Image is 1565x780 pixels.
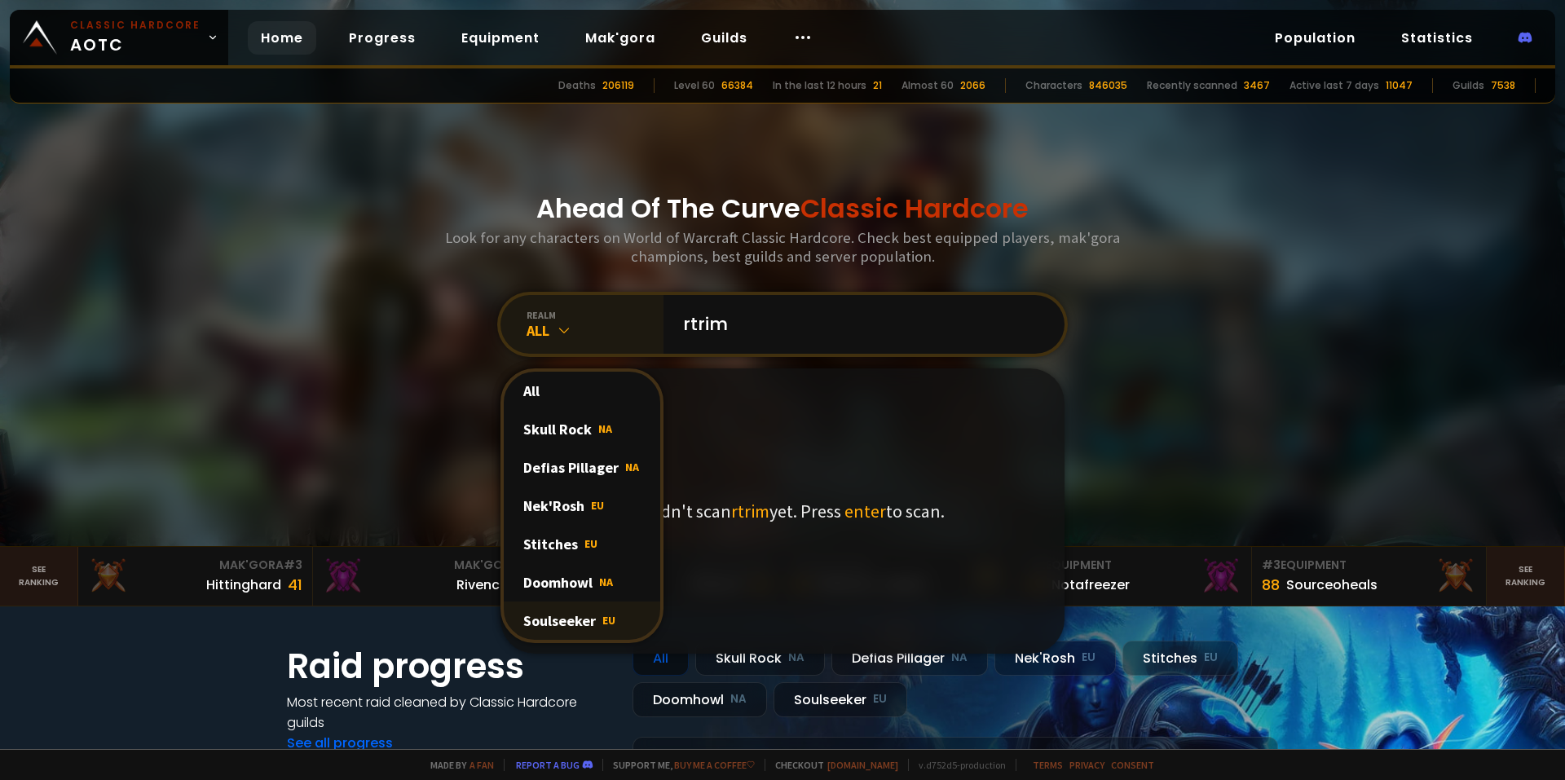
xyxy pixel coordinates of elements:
a: Guilds [688,21,760,55]
div: Recently scanned [1147,78,1237,93]
div: All [633,641,689,676]
div: realm [527,309,663,321]
small: NA [730,691,747,707]
a: Buy me a coffee [674,759,755,771]
a: #2Equipment88Notafreezer [1017,547,1252,606]
div: 66384 [721,78,753,93]
a: Home [248,21,316,55]
a: Mak'gora [572,21,668,55]
div: Stitches [504,525,660,563]
h3: Look for any characters on World of Warcraft Classic Hardcore. Check best equipped players, mak'g... [439,228,1126,266]
a: Seeranking [1487,547,1565,606]
div: Mak'Gora [323,557,537,574]
div: Characters [1025,78,1082,93]
span: EU [602,613,615,628]
span: Support me, [602,759,755,771]
a: a month agozgpetri on godDefias Pillager8 /90 [633,737,1278,780]
a: Progress [336,21,429,55]
div: All [527,321,663,340]
small: NA [951,650,968,666]
a: Classic HardcoreAOTC [10,10,228,65]
a: Statistics [1388,21,1486,55]
div: 206119 [602,78,634,93]
span: AOTC [70,18,201,57]
span: Checkout [765,759,898,771]
span: v. d752d5 - production [908,759,1006,771]
div: Hittinghard [206,575,281,595]
h1: Ahead Of The Curve [536,189,1029,228]
div: In the last 12 hours [773,78,866,93]
a: Report a bug [516,759,580,771]
span: enter [844,500,886,522]
a: Mak'Gora#2Rivench100 [313,547,548,606]
small: NA [788,650,805,666]
div: Skull Rock [695,641,825,676]
span: rtrim [731,500,769,522]
h1: Raid progress [287,641,613,692]
div: Nek'Rosh [994,641,1116,676]
a: a fan [469,759,494,771]
small: EU [1204,650,1218,666]
span: # 3 [284,557,302,573]
div: Level 60 [674,78,715,93]
div: Defias Pillager [831,641,988,676]
span: EU [591,498,604,513]
span: NA [625,460,639,474]
small: EU [1082,650,1095,666]
div: Stitches [1122,641,1238,676]
div: Doomhowl [633,682,767,717]
div: Mak'Gora [88,557,302,574]
a: Consent [1111,759,1154,771]
small: Classic Hardcore [70,18,201,33]
a: Equipment [448,21,553,55]
a: [DOMAIN_NAME] [827,759,898,771]
a: Mak'Gora#3Hittinghard41 [78,547,313,606]
div: Defias Pillager [504,448,660,487]
a: #3Equipment88Sourceoheals [1252,547,1487,606]
div: 3467 [1244,78,1270,93]
div: 11047 [1386,78,1413,93]
div: Notafreezer [1051,575,1130,595]
div: Nek'Rosh [504,487,660,525]
div: Doomhowl [504,563,660,602]
span: NA [598,421,612,436]
span: EU [584,536,597,551]
div: Skull Rock [504,410,660,448]
div: Soulseeker [774,682,907,717]
a: Privacy [1069,759,1104,771]
div: Guilds [1453,78,1484,93]
a: Terms [1033,759,1063,771]
h4: Most recent raid cleaned by Classic Hardcore guilds [287,692,613,733]
div: 846035 [1089,78,1127,93]
p: We didn't scan yet. Press to scan. [621,500,945,522]
span: Classic Hardcore [800,190,1029,227]
div: Active last 7 days [1289,78,1379,93]
div: 41 [288,574,302,596]
small: EU [873,691,887,707]
span: # 3 [1262,557,1281,573]
span: NA [599,575,613,589]
div: Equipment [1262,557,1476,574]
div: Rivench [456,575,508,595]
span: Made by [421,759,494,771]
div: 2066 [960,78,985,93]
div: Sourceoheals [1286,575,1378,595]
div: 21 [873,78,882,93]
div: Deaths [558,78,596,93]
div: 7538 [1491,78,1515,93]
div: Soulseeker [504,602,660,640]
div: Equipment [1027,557,1241,574]
div: Almost 60 [902,78,954,93]
div: All [504,372,660,410]
a: See all progress [287,734,393,752]
div: 88 [1262,574,1280,596]
input: Search a character... [673,295,1045,354]
a: Population [1262,21,1369,55]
